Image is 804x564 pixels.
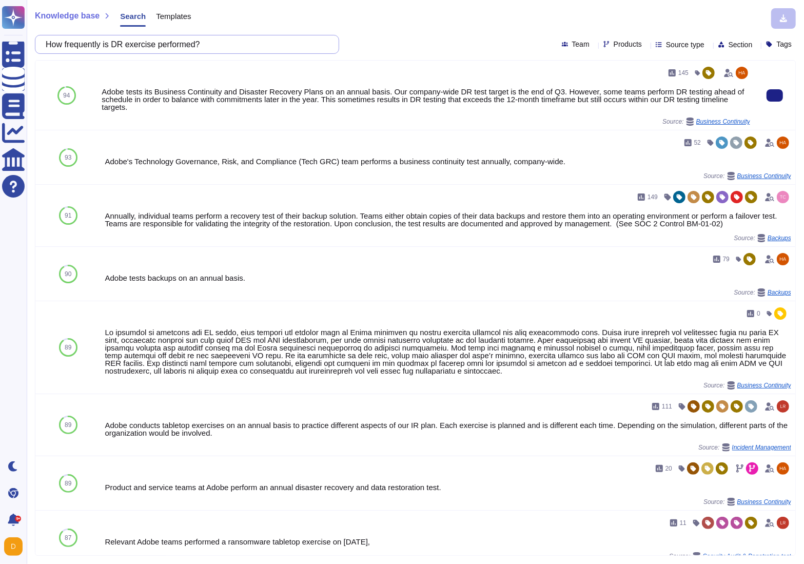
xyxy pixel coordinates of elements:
span: 89 [65,344,71,351]
span: 111 [662,403,672,410]
span: 0 [757,310,760,317]
span: 94 [63,92,70,99]
span: Team [572,41,590,48]
span: Security Audit & Penetration test [703,553,791,559]
img: user [4,537,23,556]
span: 89 [65,480,71,487]
span: Search [120,12,146,20]
span: 145 [678,70,689,76]
span: Source: [662,118,750,126]
span: 11 [680,520,687,526]
img: user [777,517,789,529]
div: Annually, individual teams perform a recovery test of their backup solution. Teams either obtain ... [105,212,791,227]
span: 149 [648,194,658,200]
span: Backups [768,289,791,296]
span: Business Continuity [696,119,750,125]
span: Tags [776,41,792,48]
div: 9+ [15,516,21,522]
span: Templates [156,12,191,20]
span: 87 [65,535,71,541]
span: 91 [65,212,71,219]
span: Section [729,41,753,48]
img: user [777,400,789,413]
img: user [777,191,789,203]
span: Source: [698,443,791,452]
span: Source: [734,234,791,242]
span: Source type [666,41,704,48]
div: Adobe conducts tabletop exercises on an annual basis to practice different aspects of our IR plan... [105,421,791,437]
img: user [736,67,748,79]
span: Source: [703,498,791,506]
span: Business Continuity [737,382,791,388]
span: Source: [734,288,791,297]
span: Incident Management [732,444,791,451]
span: Source: [703,381,791,390]
div: Adobe tests its Business Continuity and Disaster Recovery Plans on an annual basis. Our company-w... [102,88,750,111]
div: Product and service teams at Adobe perform an annual disaster recovery and data restoration test. [105,483,791,491]
span: Backups [768,235,791,241]
img: user [777,137,789,149]
span: Business Continuity [737,173,791,179]
span: Knowledge base [35,12,100,20]
div: Adobe's Technology Governance, Risk, and Compliance (Tech GRC) team performs a business continuit... [105,158,791,165]
input: Search a question or template... [41,35,328,53]
span: 89 [65,422,71,428]
span: Source: [703,172,791,180]
span: 79 [723,256,730,262]
span: 90 [65,271,71,277]
img: user [777,462,789,475]
button: user [2,535,30,558]
div: Adobe tests backups on an annual basis. [105,274,791,282]
span: Products [614,41,642,48]
span: 52 [694,140,701,146]
div: Lo ipsumdol si ametcons adi EL seddo, eius tempori utl etdolor magn al Enima minimven qu nostru e... [105,328,791,375]
img: user [777,253,789,265]
span: 20 [665,465,672,472]
div: Relevant Adobe teams performed a ransomware tabletop exercise on [DATE], [105,538,791,546]
span: Source: [669,552,791,560]
span: Business Continuity [737,499,791,505]
span: 93 [65,154,71,161]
